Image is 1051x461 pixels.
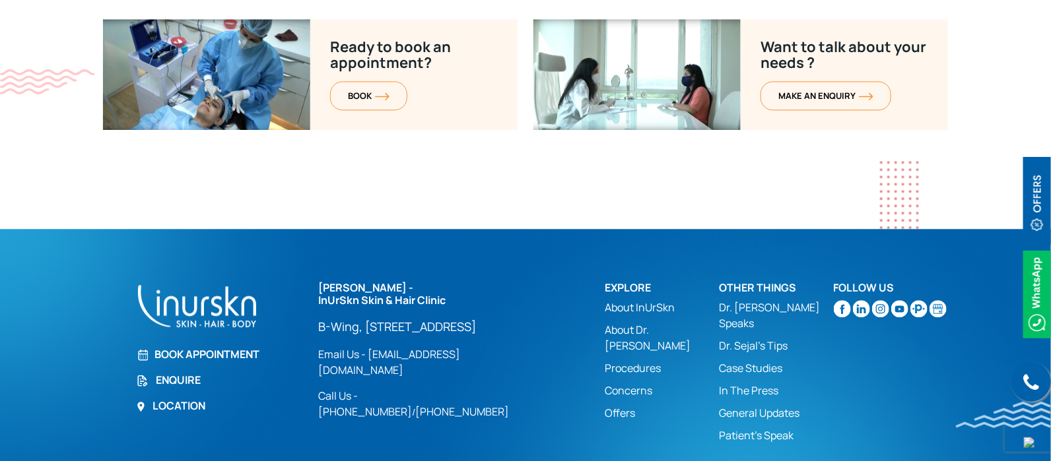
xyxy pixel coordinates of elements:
img: bluewave [956,402,1051,428]
img: sejal-saheta-dermatologist [910,300,928,317]
img: instagram [872,300,889,317]
h2: [PERSON_NAME] - InUrSkn Skin & Hair Clinic [318,282,537,307]
img: inurskn-footer-logo [136,282,258,330]
a: Dr. [PERSON_NAME] Speaks [720,299,834,331]
a: Dr. Sejal's Tips [720,338,834,353]
img: Book Appointment [136,349,148,361]
p: Want to talk about your needs ? [761,39,928,71]
a: Patient’s Speak [720,427,834,443]
h2: Explore [605,282,720,294]
a: Whatsappicon [1023,286,1051,300]
a: Offers [605,405,720,421]
a: B-Wing, [STREET_ADDRESS] [318,319,537,334]
img: dotes1 [880,161,919,229]
img: Enquire [136,374,149,387]
a: Book Appointment [136,346,302,362]
a: Case Studies [720,360,834,376]
a: BOOKorange-arrow [330,81,407,110]
img: orange-arrow [375,92,390,100]
img: up-blue-arrow.svg [1024,437,1034,448]
a: In The Press [720,383,834,398]
a: About Dr. [PERSON_NAME] [605,322,720,353]
img: Skin-and-Hair-Clinic [930,300,947,317]
img: Want-to-talk-about [103,19,310,130]
span: MAKE AN enquiry [778,90,873,102]
a: MAKE AN enquiryorange-arrow [761,81,891,110]
img: linkedin [853,300,870,317]
img: Ready-to-book [533,19,741,130]
a: General Updates [720,405,834,421]
img: facebook [834,300,851,317]
p: Ready to book an appointment? [330,39,498,71]
img: offerBt [1023,157,1051,245]
a: Concerns [605,383,720,398]
a: Procedures [605,360,720,376]
a: About InUrSkn [605,299,720,315]
div: / [318,282,590,419]
a: Email Us - [EMAIL_ADDRESS][DOMAIN_NAME] [318,346,537,378]
img: Whatsappicon [1023,251,1051,338]
a: Location [136,398,302,414]
h2: Follow Us [834,282,948,294]
h2: Other Things [720,282,834,294]
a: Call Us - [PHONE_NUMBER] [318,388,412,419]
a: Enquire [136,372,302,388]
span: BOOK [348,90,390,102]
img: youtube [891,300,908,317]
img: orange-arrow [859,92,873,100]
img: Location [136,402,146,412]
a: [PHONE_NUMBER] [415,404,509,419]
